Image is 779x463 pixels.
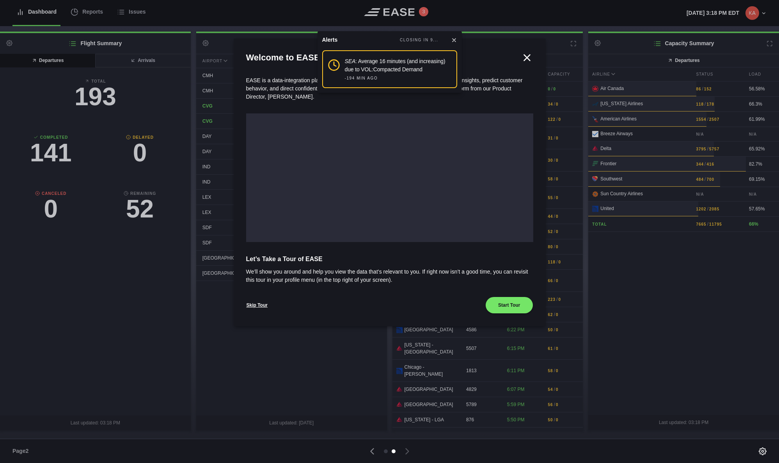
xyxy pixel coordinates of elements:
[246,254,533,264] span: Let’s Take a Tour of EASE
[246,113,533,242] iframe: onboarding
[246,268,533,284] span: We’ll show you around and help you view the data that’s relevant to you. If right now isn’t a goo...
[400,37,438,43] div: CLOSING IN 9...
[246,297,268,314] button: Skip Tour
[345,57,452,74] div: : Average 16 minutes (and increasing) due to VOL:Compacted Demand
[322,36,338,44] div: Alerts
[246,77,523,100] span: EASE is a data-integration platform for real-time operational responses. Collect key data insight...
[246,51,521,64] h2: Welcome to EASE!
[12,447,32,455] span: Page 2
[485,297,533,314] button: Start Tour
[345,58,356,64] em: SEA
[345,75,378,81] div: -194 MIN AGO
